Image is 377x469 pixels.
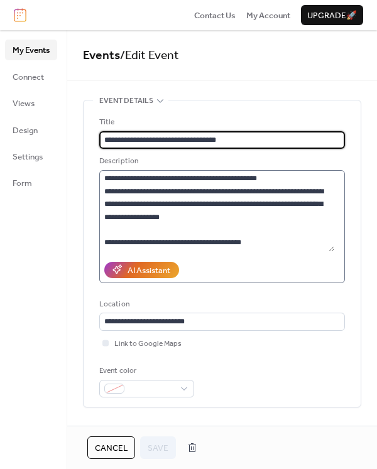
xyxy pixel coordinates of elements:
[5,120,57,140] a: Design
[99,95,153,107] span: Event details
[99,155,342,168] div: Description
[14,8,26,22] img: logo
[87,436,135,459] button: Cancel
[13,97,35,110] span: Views
[83,44,120,67] a: Events
[307,9,357,22] span: Upgrade 🚀
[194,9,236,22] span: Contact Us
[246,9,290,22] span: My Account
[120,44,179,67] span: / Edit Event
[13,177,32,190] span: Form
[5,40,57,60] a: My Events
[13,124,38,137] span: Design
[246,9,290,21] a: My Account
[5,67,57,87] a: Connect
[99,298,342,311] div: Location
[5,173,57,193] a: Form
[5,146,57,166] a: Settings
[13,151,43,163] span: Settings
[128,264,170,277] div: AI Assistant
[13,44,50,57] span: My Events
[104,262,179,278] button: AI Assistant
[99,423,153,435] span: Date and time
[95,442,128,455] span: Cancel
[194,9,236,21] a: Contact Us
[13,71,44,84] span: Connect
[114,338,182,350] span: Link to Google Maps
[99,116,342,129] div: Title
[5,93,57,113] a: Views
[301,5,363,25] button: Upgrade🚀
[99,365,192,377] div: Event color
